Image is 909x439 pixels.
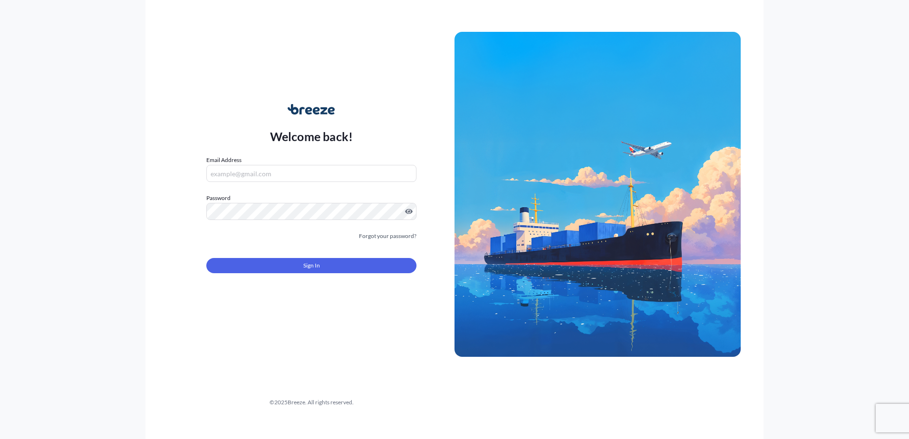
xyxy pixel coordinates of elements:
[206,165,416,182] input: example@gmail.com
[405,208,413,215] button: Show password
[168,398,454,407] div: © 2025 Breeze. All rights reserved.
[206,258,416,273] button: Sign In
[359,231,416,241] a: Forgot your password?
[270,129,353,144] p: Welcome back!
[303,261,320,270] span: Sign In
[454,32,741,357] img: Ship illustration
[206,193,416,203] label: Password
[206,155,242,165] label: Email Address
